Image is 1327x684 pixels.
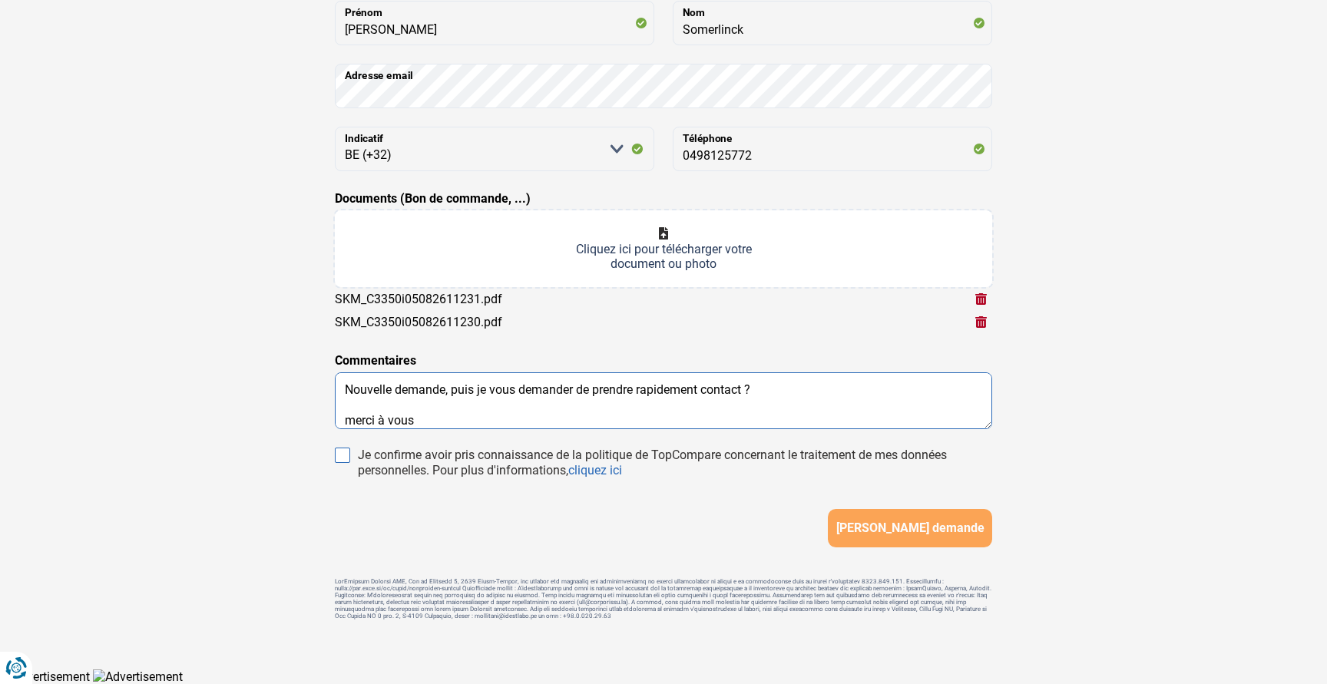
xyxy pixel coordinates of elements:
[568,463,622,477] a: cliquez ici
[335,127,654,171] select: Indicatif
[828,509,992,547] button: [PERSON_NAME] demande
[335,190,531,208] label: Documents (Bon de commande, ...)
[836,520,984,535] span: [PERSON_NAME] demande
[335,292,502,306] div: SKM_C3350i05082611231.pdf
[335,315,502,329] div: SKM_C3350i05082611230.pdf
[358,448,992,478] div: Je confirme avoir pris connaissance de la politique de TopCompare concernant le traitement de mes...
[93,669,183,684] img: Advertisement
[335,578,992,620] footer: LorEmipsum Dolorsi AME, Con ad Elitsedd 5, 2639 Eiusm-Tempor, inc utlabor etd magnaaliq eni admin...
[673,127,992,171] input: 401020304
[335,352,416,370] label: Commentaires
